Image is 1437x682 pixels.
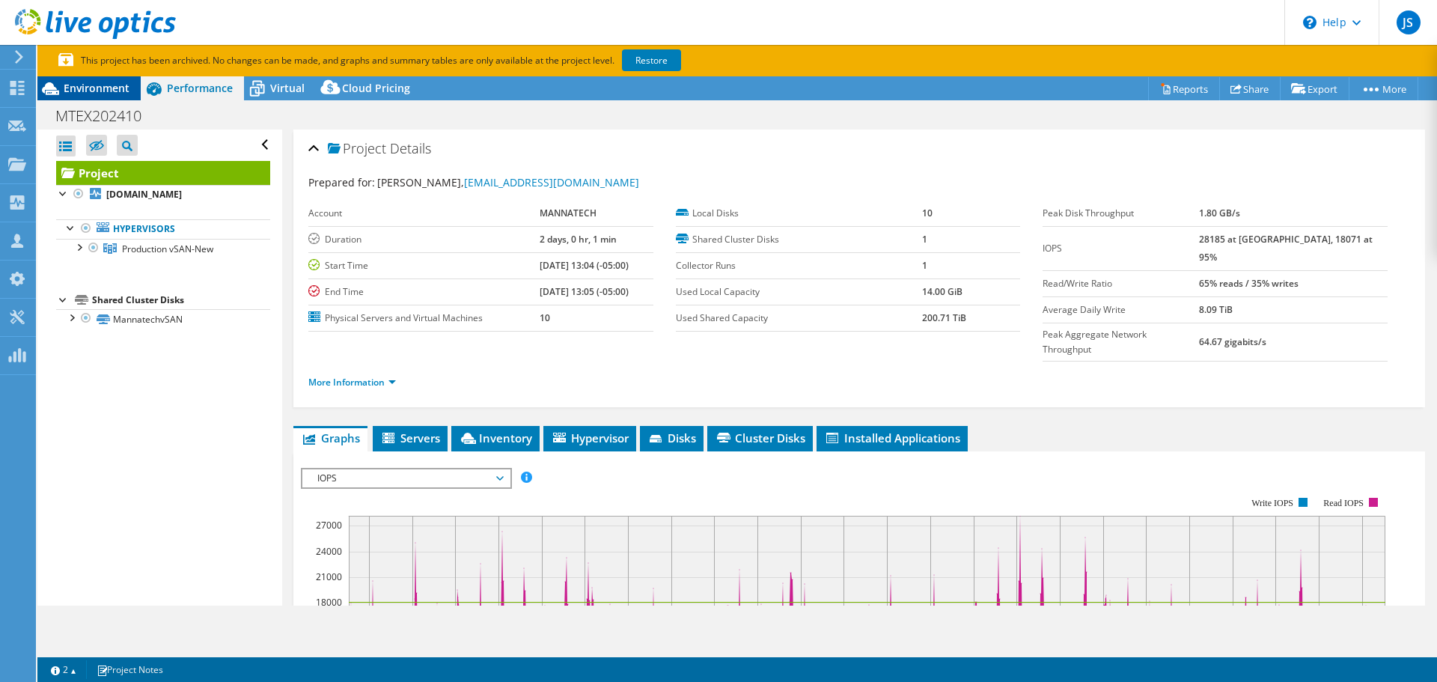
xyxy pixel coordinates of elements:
text: 18000 [316,596,342,609]
p: This project has been archived. No changes can be made, and graphs and summary tables are only av... [58,52,792,69]
span: Production vSAN-New [122,243,213,255]
a: Hypervisors [56,219,270,239]
b: [DOMAIN_NAME] [106,188,182,201]
label: Physical Servers and Virtual Machines [308,311,540,326]
b: 8.09 TiB [1199,303,1233,316]
label: Average Daily Write [1043,302,1199,317]
span: Cluster Disks [715,430,805,445]
label: Prepared for: [308,175,375,189]
b: 14.00 GiB [922,285,962,298]
a: [DOMAIN_NAME] [56,185,270,204]
label: Used Local Capacity [676,284,922,299]
label: Local Disks [676,206,922,221]
text: 27000 [316,519,342,532]
span: Project [328,141,386,156]
text: Read IOPS [1324,498,1364,508]
label: Used Shared Capacity [676,311,922,326]
span: JS [1397,10,1421,34]
a: More [1349,77,1418,100]
a: Restore [622,49,681,71]
label: Read/Write Ratio [1043,276,1199,291]
label: Shared Cluster Disks [676,232,922,247]
span: Performance [167,81,233,95]
b: 28185 at [GEOGRAPHIC_DATA], 18071 at 95% [1199,233,1373,264]
b: 2 days, 0 hr, 1 min [540,233,617,246]
b: MANNATECH [540,207,597,219]
b: 64.67 gigabits/s [1199,335,1266,348]
text: 21000 [316,570,342,583]
b: 10 [922,207,933,219]
b: 1 [922,233,927,246]
label: Duration [308,232,540,247]
label: Peak Aggregate Network Throughput [1043,327,1199,357]
label: Peak Disk Throughput [1043,206,1199,221]
div: Shared Cluster Disks [92,291,270,309]
span: Servers [380,430,440,445]
span: Disks [647,430,696,445]
label: Account [308,206,540,221]
a: [EMAIL_ADDRESS][DOMAIN_NAME] [464,175,639,189]
span: Environment [64,81,129,95]
b: 65% reads / 35% writes [1199,277,1299,290]
h1: MTEX202410 [49,108,165,124]
span: Installed Applications [824,430,960,445]
label: End Time [308,284,540,299]
label: IOPS [1043,241,1199,256]
a: Reports [1148,77,1220,100]
span: Inventory [459,430,532,445]
b: [DATE] 13:05 (-05:00) [540,285,629,298]
b: 10 [540,311,550,324]
svg: \n [1303,16,1317,29]
b: 200.71 TiB [922,311,966,324]
b: 1.80 GB/s [1199,207,1240,219]
a: MannatechvSAN [56,309,270,329]
text: Write IOPS [1251,498,1293,508]
span: Virtual [270,81,305,95]
a: Share [1219,77,1281,100]
label: Collector Runs [676,258,922,273]
text: 24000 [316,545,342,558]
b: [DATE] 13:04 (-05:00) [540,259,629,272]
a: 2 [40,660,87,679]
span: Details [390,139,431,157]
b: 1 [922,259,927,272]
span: Hypervisor [551,430,629,445]
label: Start Time [308,258,540,273]
a: Project [56,161,270,185]
a: Project Notes [86,660,174,679]
span: Graphs [301,430,360,445]
span: Cloud Pricing [342,81,410,95]
span: IOPS [310,469,502,487]
a: Production vSAN-New [56,239,270,258]
a: Export [1280,77,1349,100]
a: More Information [308,376,396,389]
span: [PERSON_NAME], [377,175,639,189]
